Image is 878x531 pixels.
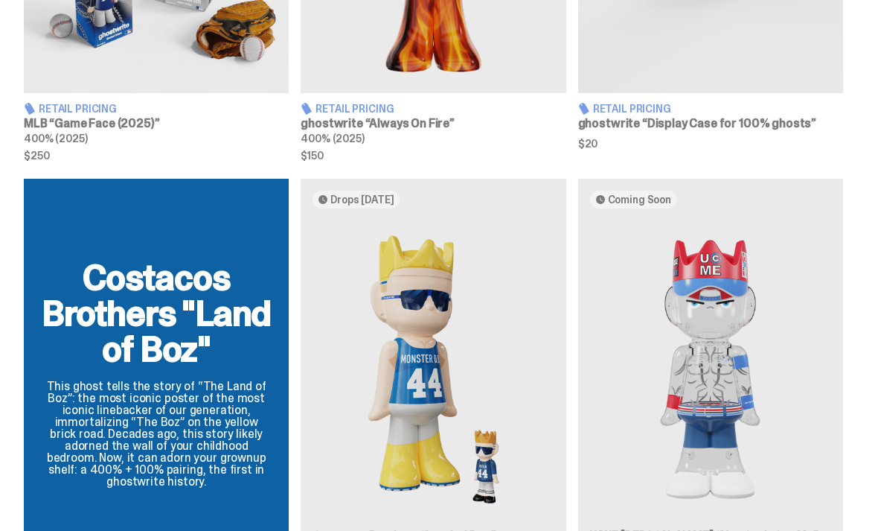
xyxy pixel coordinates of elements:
[608,194,671,206] span: Coming Soon
[24,118,289,130] h3: MLB “Game Face (2025)”
[42,381,271,488] p: This ghost tells the story of “The Land of Boz”: the most iconic poster of the most iconic lineba...
[24,150,289,161] span: $250
[24,132,87,145] span: 400% (2025)
[330,194,394,206] span: Drops [DATE]
[301,118,565,130] h3: ghostwrite “Always On Fire”
[590,220,831,518] img: You Can't See Me
[301,132,364,145] span: 400% (2025)
[578,118,843,130] h3: ghostwrite “Display Case for 100% ghosts”
[42,260,271,367] h2: Costacos Brothers "Land of Boz"
[578,139,843,149] span: $20
[313,220,554,518] img: Land of Boz
[301,150,565,161] span: $150
[39,104,117,114] span: Retail Pricing
[315,104,394,114] span: Retail Pricing
[593,104,671,114] span: Retail Pricing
